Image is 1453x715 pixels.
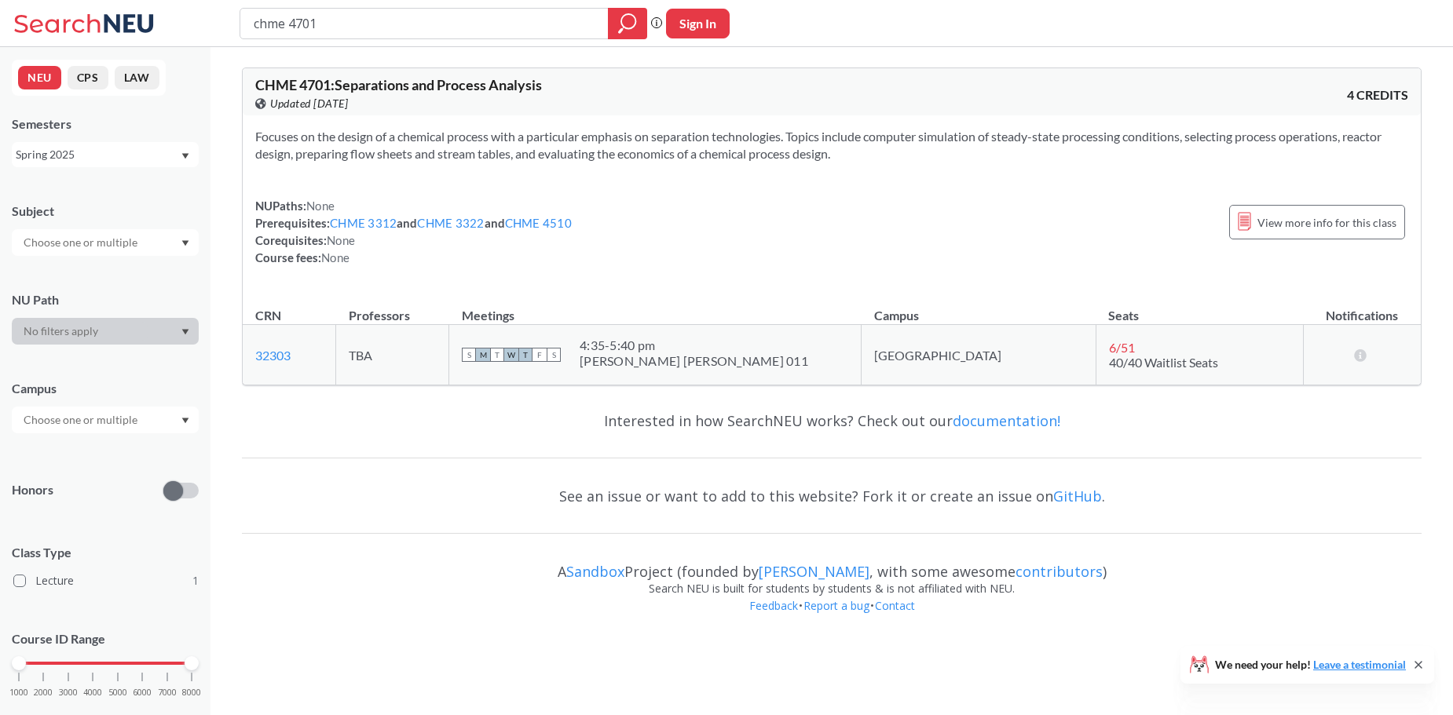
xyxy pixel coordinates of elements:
[252,10,597,37] input: Class, professor, course number, "phrase"
[192,572,199,589] span: 1
[16,233,148,252] input: Choose one or multiple
[12,229,199,256] div: Dropdown arrow
[449,291,862,325] th: Meetings
[1109,340,1135,355] span: 6 / 51
[12,318,199,345] div: Dropdown arrow
[476,348,490,362] span: M
[181,418,189,424] svg: Dropdown arrow
[547,348,561,362] span: S
[12,142,199,167] div: Spring 2025Dropdown arrow
[12,202,199,220] div: Subject
[242,549,1422,580] div: A Project (founded by , with some awesome )
[608,8,647,39] div: magnifying glass
[666,9,730,38] button: Sign In
[13,571,199,591] label: Lecture
[759,562,869,581] a: [PERSON_NAME]
[12,380,199,397] div: Campus
[533,348,547,362] span: F
[1053,487,1102,505] a: GitHub
[803,598,870,613] a: Report a bug
[242,398,1422,443] div: Interested in how SearchNEU works? Check out our
[1257,213,1396,232] span: View more info for this class
[874,598,916,613] a: Contact
[330,216,397,230] a: CHME 3312
[12,291,199,308] div: NU Path
[182,688,201,697] span: 8000
[1109,355,1218,370] span: 40/40 Waitlist Seats
[12,481,53,499] p: Honors
[18,66,61,89] button: NEU
[115,66,159,89] button: LAW
[1016,562,1103,581] a: contributors
[255,348,291,363] a: 32303
[83,688,102,697] span: 4000
[417,216,484,230] a: CHME 3322
[242,597,1422,638] div: • •
[158,688,177,697] span: 7000
[181,153,189,159] svg: Dropdown arrow
[181,240,189,246] svg: Dropdown arrow
[16,410,148,429] input: Choose one or multiple
[12,630,199,648] p: Course ID Range
[321,250,350,264] span: None
[133,688,152,697] span: 6000
[9,688,28,697] span: 1000
[255,307,281,324] div: CRN
[518,348,533,362] span: T
[1096,291,1303,325] th: Seats
[1303,291,1421,325] th: Notifications
[336,291,449,325] th: Professors
[748,598,799,613] a: Feedback
[1215,659,1406,670] span: We need your help!
[108,688,127,697] span: 5000
[490,348,504,362] span: T
[16,146,180,163] div: Spring 2025
[68,66,108,89] button: CPS
[12,115,199,133] div: Semesters
[34,688,53,697] span: 2000
[504,348,518,362] span: W
[255,197,572,266] div: NUPaths: Prerequisites: and and Corequisites: Course fees:
[255,76,542,93] span: CHME 4701 : Separations and Process Analysis
[12,407,199,433] div: Dropdown arrow
[306,199,335,213] span: None
[59,688,78,697] span: 3000
[242,473,1422,519] div: See an issue or want to add to this website? Fork it or create an issue on .
[618,13,637,35] svg: magnifying glass
[270,95,348,112] span: Updated [DATE]
[242,580,1422,597] div: Search NEU is built for students by students & is not affiliated with NEU.
[1347,86,1408,104] span: 4 CREDITS
[181,329,189,335] svg: Dropdown arrow
[580,353,808,369] div: [PERSON_NAME] [PERSON_NAME] 011
[862,291,1096,325] th: Campus
[336,325,449,385] td: TBA
[1313,658,1406,671] a: Leave a testimonial
[566,562,624,581] a: Sandbox
[255,128,1408,162] section: Focuses on the design of a chemical process with a particular emphasis on separation technologies...
[462,348,476,362] span: S
[862,325,1096,385] td: [GEOGRAPHIC_DATA]
[505,216,572,230] a: CHME 4510
[12,544,199,561] span: Class Type
[580,337,808,353] div: 4:35 - 5:40 pm
[327,233,355,247] span: None
[953,411,1060,430] a: documentation!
